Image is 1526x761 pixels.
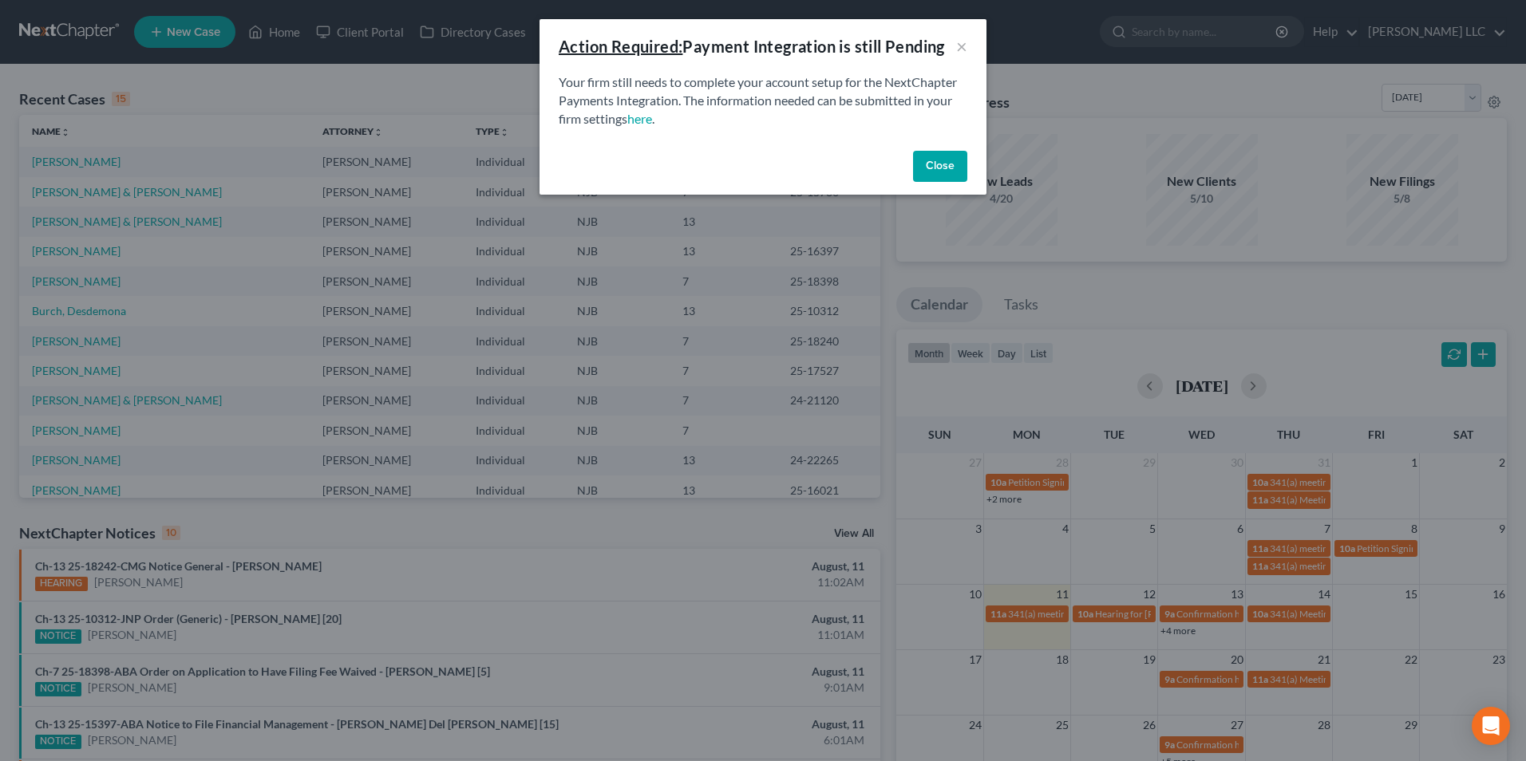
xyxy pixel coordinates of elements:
div: Open Intercom Messenger [1472,707,1510,745]
button: Close [913,151,967,183]
button: × [956,37,967,56]
u: Action Required: [559,37,682,56]
p: Your firm still needs to complete your account setup for the NextChapter Payments Integration. Th... [559,73,967,128]
div: Payment Integration is still Pending [559,35,945,57]
a: here [627,111,652,126]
